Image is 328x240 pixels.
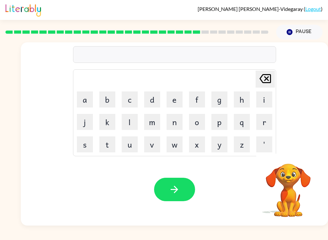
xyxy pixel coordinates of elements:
[189,136,205,152] button: x
[144,91,160,107] button: d
[77,114,93,130] button: j
[167,91,183,107] button: e
[234,91,250,107] button: h
[234,136,250,152] button: z
[77,91,93,107] button: a
[99,136,115,152] button: t
[256,154,320,218] video: Your browser must support playing .mp4 files to use Literably. Please try using another browser.
[99,91,115,107] button: b
[122,114,138,130] button: l
[256,114,272,130] button: r
[211,114,227,130] button: p
[198,6,323,12] div: ( )
[167,114,183,130] button: n
[144,136,160,152] button: v
[122,91,138,107] button: c
[198,6,304,12] span: [PERSON_NAME] [PERSON_NAME]-Videgaray
[189,114,205,130] button: o
[189,91,205,107] button: f
[234,114,250,130] button: q
[256,136,272,152] button: '
[211,136,227,152] button: y
[256,91,272,107] button: i
[144,114,160,130] button: m
[167,136,183,152] button: w
[77,136,93,152] button: s
[211,91,227,107] button: g
[276,25,323,39] button: Pause
[5,3,41,17] img: Literably
[305,6,321,12] a: Logout
[99,114,115,130] button: k
[122,136,138,152] button: u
